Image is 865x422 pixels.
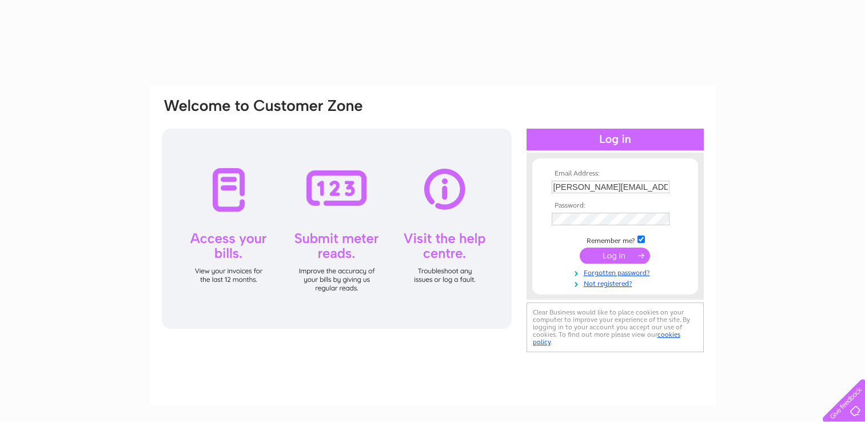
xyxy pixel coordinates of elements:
input: Submit [580,248,650,264]
a: cookies policy [533,331,680,346]
div: Clear Business would like to place cookies on your computer to improve your experience of the sit... [527,302,704,352]
th: Email Address: [549,170,681,178]
a: Forgotten password? [552,266,681,277]
td: Remember me? [549,234,681,245]
th: Password: [549,202,681,210]
a: Not registered? [552,277,681,288]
